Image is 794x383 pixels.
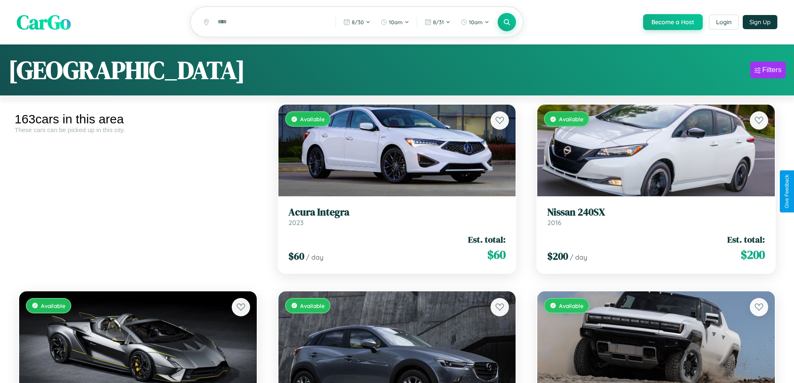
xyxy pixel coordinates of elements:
[389,19,403,25] span: 10am
[288,249,304,263] span: $ 60
[547,249,568,263] span: $ 200
[727,233,765,245] span: Est. total:
[469,19,483,25] span: 10am
[547,218,561,227] span: 2016
[784,175,790,208] div: Give Feedback
[288,218,303,227] span: 2023
[547,206,765,227] a: Nissan 240SX2016
[339,15,375,29] button: 8/30
[300,302,325,309] span: Available
[709,15,739,30] button: Login
[559,302,584,309] span: Available
[288,206,506,218] h3: Acura Integra
[15,112,261,126] div: 163 cars in this area
[743,15,777,29] button: Sign Up
[8,53,245,87] h1: [GEOGRAPHIC_DATA]
[547,206,765,218] h3: Nissan 240SX
[643,14,703,30] button: Become a Host
[433,19,444,25] span: 8 / 31
[750,62,786,78] button: Filters
[15,126,261,133] div: These cars can be picked up in this city.
[559,115,584,123] span: Available
[487,246,506,263] span: $ 60
[741,246,765,263] span: $ 200
[41,302,65,309] span: Available
[421,15,455,29] button: 8/31
[762,66,781,74] div: Filters
[468,233,506,245] span: Est. total:
[300,115,325,123] span: Available
[570,253,587,261] span: / day
[352,19,364,25] span: 8 / 30
[376,15,413,29] button: 10am
[306,253,323,261] span: / day
[456,15,493,29] button: 10am
[288,206,506,227] a: Acura Integra2023
[17,8,71,36] span: CarGo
